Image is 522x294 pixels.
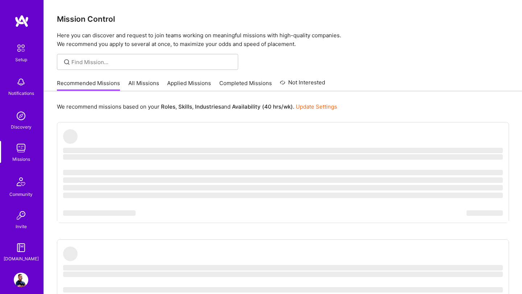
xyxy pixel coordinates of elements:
[167,79,211,91] a: Applied Missions
[195,103,221,110] b: Industries
[219,79,272,91] a: Completed Missions
[128,79,159,91] a: All Missions
[16,223,27,230] div: Invite
[63,58,71,66] i: icon SearchGrey
[14,141,28,155] img: teamwork
[15,56,27,63] div: Setup
[9,190,33,198] div: Community
[12,273,30,287] a: User Avatar
[14,208,28,223] img: Invite
[57,31,509,49] p: Here you can discover and request to join teams working on meaningful missions with high-quality ...
[57,103,337,110] p: We recommend missions based on your , , and .
[13,41,29,56] img: setup
[57,79,120,91] a: Recommended Missions
[11,123,32,131] div: Discovery
[57,14,509,24] h3: Mission Control
[4,255,39,262] div: [DOMAIN_NAME]
[14,75,28,89] img: bell
[280,78,325,91] a: Not Interested
[8,89,34,97] div: Notifications
[178,103,192,110] b: Skills
[14,240,28,255] img: guide book
[14,109,28,123] img: discovery
[232,103,293,110] b: Availability (40 hrs/wk)
[71,58,233,66] input: Find Mission...
[14,14,29,28] img: logo
[12,173,30,190] img: Community
[12,155,30,163] div: Missions
[296,103,337,110] a: Update Settings
[14,273,28,287] img: User Avatar
[161,103,175,110] b: Roles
